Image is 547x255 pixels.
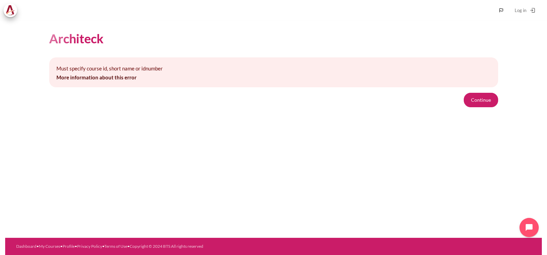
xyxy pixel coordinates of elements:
p: Must specify course id, short name or idnumber [56,65,491,73]
a: Architeck Architeck [3,3,21,17]
section: Content [5,20,542,118]
a: Copyright © 2024 BTS All rights reserved [130,244,203,249]
button: Continue [464,93,498,107]
a: Profile [63,244,75,249]
a: More information about this error [56,74,137,80]
a: Log in [509,3,541,17]
a: Terms of Use [104,244,127,249]
a: Privacy Policy [77,244,102,249]
div: • • • • • [16,243,303,250]
a: Dashboard [16,244,36,249]
a: My Courses [39,244,60,249]
h1: Architeck [49,31,104,47]
button: Languages [496,5,506,15]
img: Architeck [6,5,15,15]
span: Log in [515,4,526,16]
